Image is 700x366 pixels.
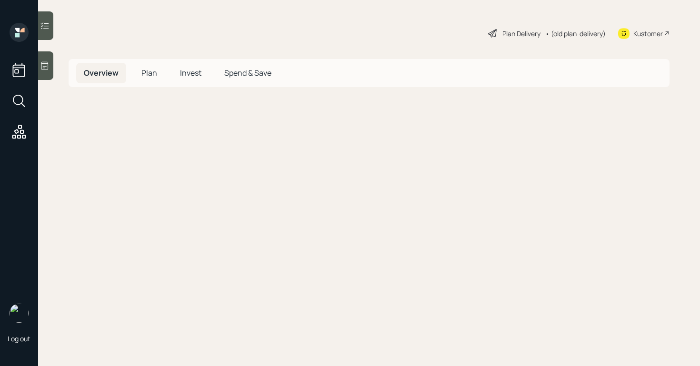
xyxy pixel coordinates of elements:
[141,68,157,78] span: Plan
[84,68,119,78] span: Overview
[10,304,29,323] img: retirable_logo.png
[633,29,663,39] div: Kustomer
[545,29,606,39] div: • (old plan-delivery)
[8,334,30,343] div: Log out
[502,29,540,39] div: Plan Delivery
[224,68,271,78] span: Spend & Save
[180,68,201,78] span: Invest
